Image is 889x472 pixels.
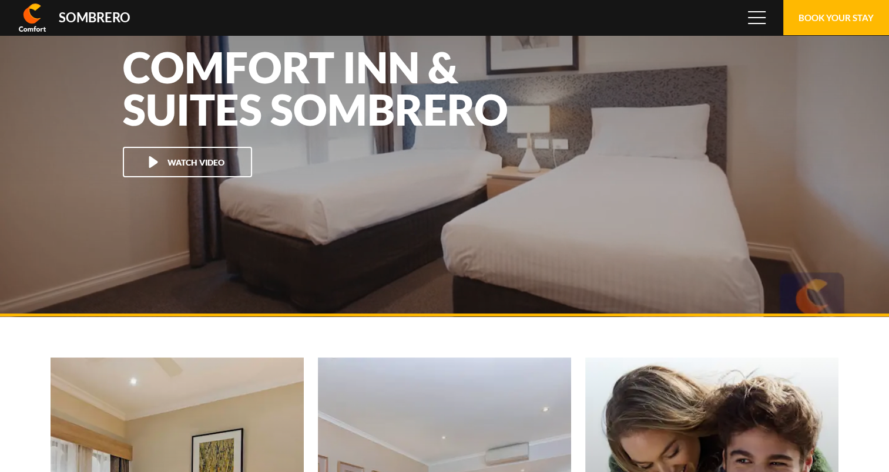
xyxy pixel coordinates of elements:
[123,46,534,130] h1: Comfort Inn & Suites Sombrero
[123,147,252,177] button: Watch Video
[19,4,46,32] img: Comfort Inn & Suites Sombrero
[59,11,130,24] div: Sombrero
[147,156,159,168] img: Watch Video
[167,157,224,167] span: Watch Video
[748,11,766,24] span: Menu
